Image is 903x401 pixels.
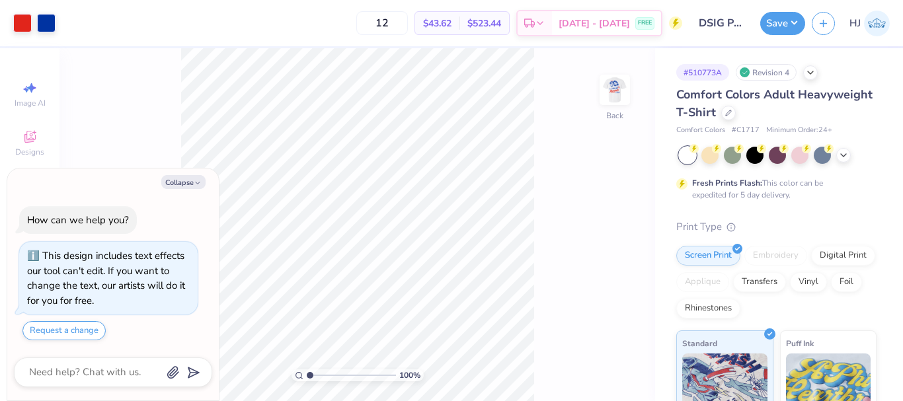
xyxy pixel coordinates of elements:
input: Untitled Design [689,10,754,36]
span: Designs [15,147,44,157]
span: Puff Ink [786,336,814,350]
button: Save [760,12,805,35]
div: Revision 4 [736,64,797,81]
input: – – [356,11,408,35]
div: Applique [676,272,729,292]
div: Digital Print [811,246,875,266]
strong: Fresh Prints Flash: [692,178,762,188]
div: Vinyl [790,272,827,292]
div: Transfers [733,272,786,292]
div: This design includes text effects our tool can't edit. If you want to change the text, our artist... [27,249,185,307]
span: Comfort Colors Adult Heavyweight T-Shirt [676,87,873,120]
a: HJ [849,11,890,36]
div: How can we help you? [27,213,129,227]
img: Back [602,77,628,103]
span: Comfort Colors [676,125,725,136]
div: Print Type [676,219,877,235]
div: Foil [831,272,862,292]
span: # C1717 [732,125,760,136]
span: Standard [682,336,717,350]
div: Rhinestones [676,299,740,318]
span: $523.44 [467,17,501,30]
div: # 510773A [676,64,729,81]
div: Screen Print [676,246,740,266]
span: HJ [849,16,861,31]
span: Minimum Order: 24 + [766,125,832,136]
span: 100 % [399,369,420,381]
button: Collapse [161,175,206,189]
div: Embroidery [744,246,807,266]
button: Request a change [22,321,106,340]
span: $43.62 [423,17,451,30]
span: [DATE] - [DATE] [559,17,630,30]
span: FREE [638,18,652,28]
div: Back [606,110,623,122]
span: Image AI [15,98,46,108]
img: Hughe Josh Cabanete [864,11,890,36]
div: This color can be expedited for 5 day delivery. [692,177,855,201]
